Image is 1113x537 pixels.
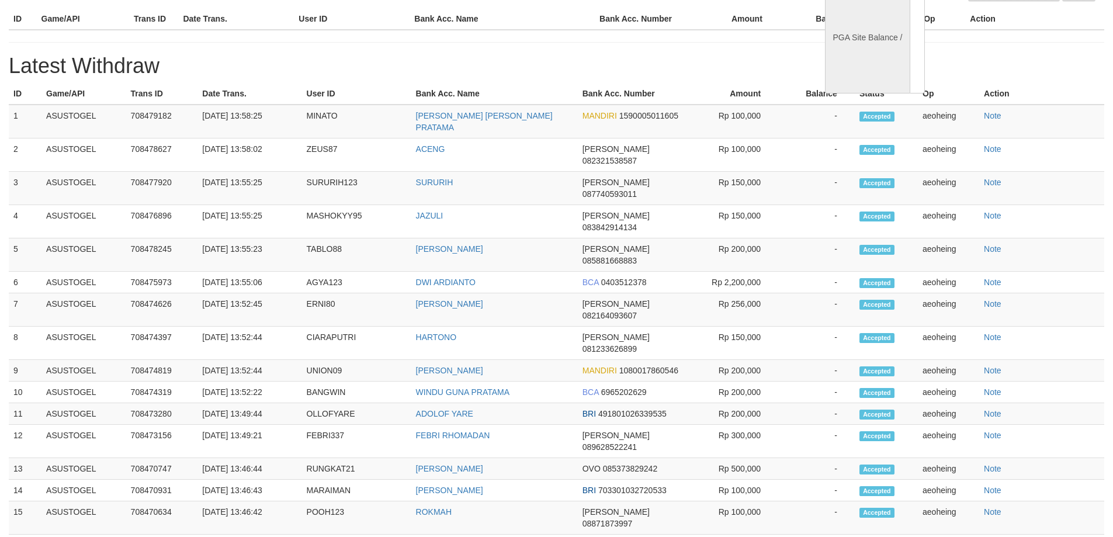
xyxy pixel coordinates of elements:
[41,403,126,425] td: ASUSTOGEL
[302,172,411,205] td: SURURIH123
[688,272,778,293] td: Rp 2,200,000
[41,272,126,293] td: ASUSTOGEL
[619,111,678,120] span: 1590005011605
[416,332,457,342] a: HARTONO
[41,360,126,382] td: ASUSTOGEL
[197,105,301,138] td: [DATE] 13:58:25
[778,83,855,105] th: Balance
[688,403,778,425] td: Rp 200,000
[859,245,894,255] span: Accepted
[302,327,411,360] td: CIARAPUTRI
[984,431,1001,440] a: Note
[984,244,1001,254] a: Note
[197,480,301,501] td: [DATE] 13:46:43
[9,138,41,172] td: 2
[9,382,41,403] td: 10
[582,223,637,232] span: 083842914134
[582,211,650,220] span: [PERSON_NAME]
[778,272,855,293] td: -
[582,189,637,199] span: 087740593011
[126,480,198,501] td: 708470931
[416,111,553,132] a: [PERSON_NAME] [PERSON_NAME] PRATAMA
[687,8,779,30] th: Amount
[416,409,473,418] a: ADOLOF YARE
[9,105,41,138] td: 1
[302,238,411,272] td: TABLO88
[9,480,41,501] td: 14
[41,293,126,327] td: ASUSTOGEL
[582,244,650,254] span: [PERSON_NAME]
[294,8,410,30] th: User ID
[859,366,894,376] span: Accepted
[126,83,198,105] th: Trans ID
[197,425,301,458] td: [DATE] 13:49:21
[126,403,198,425] td: 708473280
[582,332,650,342] span: [PERSON_NAME]
[859,178,894,188] span: Accepted
[619,366,678,375] span: 1080017860546
[979,83,1104,105] th: Action
[778,360,855,382] td: -
[578,83,688,105] th: Bank Acc. Number
[582,464,601,473] span: OVO
[859,465,894,474] span: Accepted
[859,431,894,441] span: Accepted
[582,507,650,517] span: [PERSON_NAME]
[855,83,918,105] th: Status
[859,112,894,122] span: Accepted
[778,293,855,327] td: -
[41,105,126,138] td: ASUSTOGEL
[41,480,126,501] td: ASUSTOGEL
[688,172,778,205] td: Rp 150,000
[984,486,1001,495] a: Note
[984,178,1001,187] a: Note
[688,501,778,535] td: Rp 100,000
[197,293,301,327] td: [DATE] 13:52:45
[126,205,198,238] td: 708476896
[37,8,129,30] th: Game/API
[197,205,301,238] td: [DATE] 13:55:25
[302,205,411,238] td: MASHOKYY95
[197,172,301,205] td: [DATE] 13:55:25
[688,458,778,480] td: Rp 500,000
[859,300,894,310] span: Accepted
[778,382,855,403] td: -
[918,138,979,172] td: aeoheing
[595,8,687,30] th: Bank Acc. Number
[197,501,301,535] td: [DATE] 13:46:42
[126,501,198,535] td: 708470634
[965,8,1104,30] th: Action
[582,387,599,397] span: BCA
[197,138,301,172] td: [DATE] 13:58:02
[197,360,301,382] td: [DATE] 13:52:44
[197,382,301,403] td: [DATE] 13:52:22
[416,144,445,154] a: ACENG
[688,205,778,238] td: Rp 150,000
[197,458,301,480] td: [DATE] 13:46:44
[688,83,778,105] th: Amount
[859,486,894,496] span: Accepted
[859,410,894,420] span: Accepted
[582,278,599,287] span: BCA
[9,360,41,382] td: 9
[416,464,483,473] a: [PERSON_NAME]
[416,211,443,220] a: JAZULI
[302,425,411,458] td: FEBRI337
[918,480,979,501] td: aeoheing
[126,272,198,293] td: 708475973
[778,172,855,205] td: -
[859,278,894,288] span: Accepted
[9,83,41,105] th: ID
[984,111,1001,120] a: Note
[859,145,894,155] span: Accepted
[603,464,657,473] span: 085373829242
[9,327,41,360] td: 8
[9,238,41,272] td: 5
[41,425,126,458] td: ASUSTOGEL
[582,111,617,120] span: MANDIRI
[9,172,41,205] td: 3
[126,293,198,327] td: 708474626
[984,299,1001,309] a: Note
[9,501,41,535] td: 15
[778,327,855,360] td: -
